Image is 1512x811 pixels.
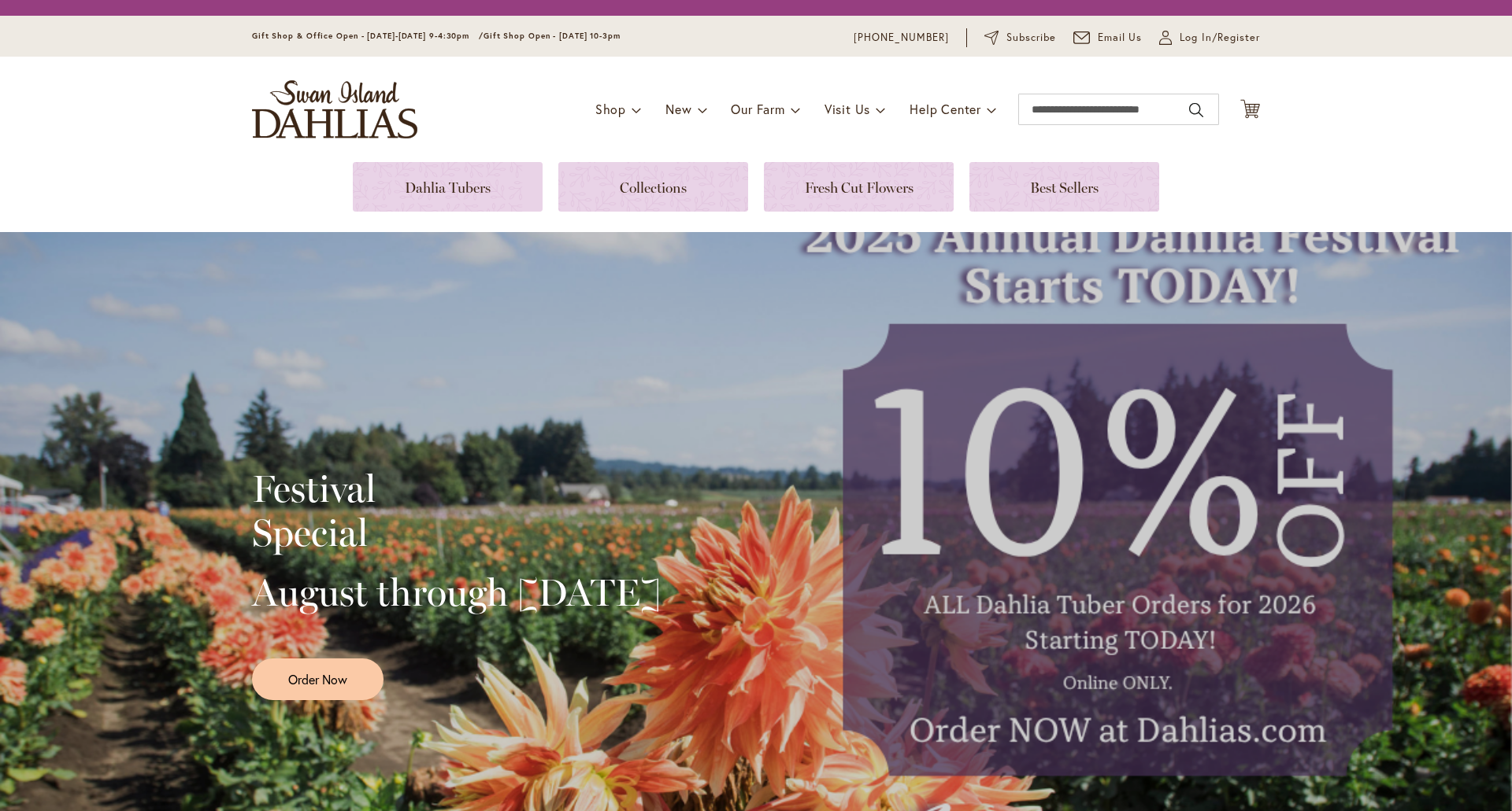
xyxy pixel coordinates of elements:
[252,466,661,555] h2: Festival Special
[252,570,661,614] h2: August through [DATE]
[595,101,626,117] span: Shop
[1073,30,1143,46] a: Email Us
[910,101,981,117] span: Help Center
[1189,98,1203,123] button: Search
[1180,30,1260,46] span: Log In/Register
[252,658,384,700] a: Order Now
[288,670,347,688] span: Order Now
[1098,30,1143,46] span: Email Us
[825,101,870,117] span: Visit Us
[731,101,784,117] span: Our Farm
[1006,30,1056,46] span: Subscribe
[484,31,621,41] span: Gift Shop Open - [DATE] 10-3pm
[252,31,484,41] span: Gift Shop & Office Open - [DATE]-[DATE] 9-4:30pm /
[854,30,949,46] a: [PHONE_NUMBER]
[1159,30,1260,46] a: Log In/Register
[665,101,691,117] span: New
[252,80,417,138] a: store logo
[984,30,1056,46] a: Subscribe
